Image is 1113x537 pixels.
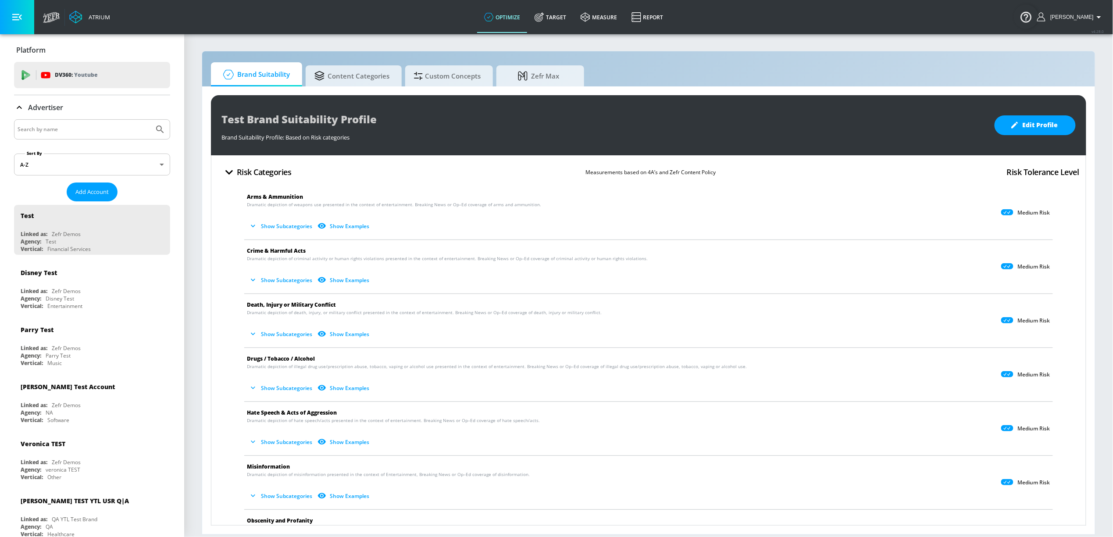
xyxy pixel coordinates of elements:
button: Risk Categories [218,162,295,183]
span: Dramatic depiction of weapons use presented in the context of entertainment. Breaking News or Op–... [247,201,541,208]
div: Platform [14,38,170,62]
div: Parry Test [21,326,54,334]
div: Test [21,211,34,220]
div: Vertical: [21,302,43,310]
button: Edit Profile [995,115,1076,135]
span: Add Account [75,187,109,197]
p: Measurements based on 4A’s and Zefr Content Policy [586,168,716,177]
span: login as: samantha.yip@zefr.com [1047,14,1094,20]
div: QA YTL Test Brand [52,516,97,523]
div: Agency: [21,409,41,416]
div: Agency: [21,352,41,359]
p: Platform [16,45,46,55]
span: Crime & Harmful Acts [247,247,306,254]
span: Obscenity and Profanity [247,517,313,524]
div: Entertainment [47,302,82,310]
button: Show Examples [316,219,373,233]
div: veronica TEST [46,466,80,473]
div: Veronica TESTLinked as:Zefr DemosAgency:veronica TESTVertical:Other [14,433,170,483]
button: Show Subcategories [247,273,316,287]
div: Disney TestLinked as:Zefr DemosAgency:Disney TestVertical:Entertainment [14,262,170,312]
div: [PERSON_NAME] Test AccountLinked as:Zefr DemosAgency:NAVertical:Software [14,376,170,426]
div: TestLinked as:Zefr DemosAgency:TestVertical:Financial Services [14,205,170,255]
p: Medium Risk [1018,209,1050,216]
div: Zefr Demos [52,230,81,238]
div: Vertical: [21,359,43,367]
button: Show Examples [316,273,373,287]
div: [PERSON_NAME] Test Account [21,383,115,391]
div: Linked as: [21,458,47,466]
div: Agency: [21,238,41,245]
button: Show Subcategories [247,327,316,341]
div: Disney Test [46,295,74,302]
a: Report [624,1,671,33]
a: optimize [477,1,528,33]
span: Brand Suitability [220,64,290,85]
a: Atrium [69,11,110,24]
button: Show Examples [316,489,373,503]
button: Show Subcategories [247,219,316,233]
div: Linked as: [21,516,47,523]
h4: Risk Tolerance Level [1007,166,1079,178]
p: Medium Risk [1018,479,1050,486]
div: Parry TestLinked as:Zefr DemosAgency:Parry TestVertical:Music [14,319,170,369]
button: Show Examples [316,435,373,449]
div: Veronica TEST [21,440,65,448]
a: measure [574,1,624,33]
div: Zefr Demos [52,458,81,466]
span: Dramatic depiction of illegal drug use/prescription abuse, tobacco, vaping or alcohol use present... [247,363,747,370]
button: Show Examples [316,327,373,341]
span: Dramatic depiction of misinformation presented in the context of Entertainment, Breaking News or ... [247,471,530,478]
div: Zefr Demos [52,287,81,295]
span: Custom Concepts [414,65,481,86]
div: A-Z [14,154,170,175]
div: Linked as: [21,401,47,409]
div: Agency: [21,295,41,302]
p: Medium Risk [1018,371,1050,378]
div: Zefr Demos [52,401,81,409]
span: Content Categories [314,65,389,86]
p: Medium Risk [1018,317,1050,324]
button: Show Examples [316,381,373,395]
p: DV360: [55,70,97,80]
div: DV360: Youtube [14,62,170,88]
span: Dramatic depiction of death, injury, or military conflict presented in the context of entertainme... [247,309,602,316]
div: Agency: [21,523,41,530]
div: Financial Services [47,245,91,253]
p: Advertiser [28,103,63,112]
div: Music [47,359,62,367]
div: NA [46,409,53,416]
div: Test [46,238,56,245]
div: Zefr Demos [52,344,81,352]
button: Show Subcategories [247,435,316,449]
span: Death, Injury or Military Conflict [247,301,336,308]
p: Medium Risk [1018,263,1050,270]
div: Software [47,416,69,424]
a: Target [528,1,574,33]
span: Hate Speech & Acts of Aggression [247,409,337,416]
label: Sort By [25,150,44,156]
button: Open Resource Center [1014,4,1038,29]
div: Vertical: [21,245,43,253]
div: Vertical: [21,416,43,424]
div: Linked as: [21,344,47,352]
div: Parry Test [46,352,71,359]
p: Medium Risk [1018,425,1050,432]
button: Show Subcategories [247,489,316,503]
button: [PERSON_NAME] [1037,12,1104,22]
span: Dramatic depiction of hate speech/acts presented in the context of entertainment. Breaking News o... [247,417,540,424]
span: Drugs / Tobacco / Alcohol [247,355,315,362]
div: Brand Suitability Profile: Based on Risk categories [221,129,986,141]
div: Disney Test [21,268,57,277]
span: Dramatic depiction of criminal activity or human rights violations presented in the context of en... [247,255,648,262]
div: Atrium [85,13,110,21]
span: Edit Profile [1012,120,1058,131]
div: Linked as: [21,230,47,238]
div: [PERSON_NAME] TEST YTL USR Q|A [21,497,129,505]
h4: Risk Categories [237,166,292,178]
div: Linked as: [21,287,47,295]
